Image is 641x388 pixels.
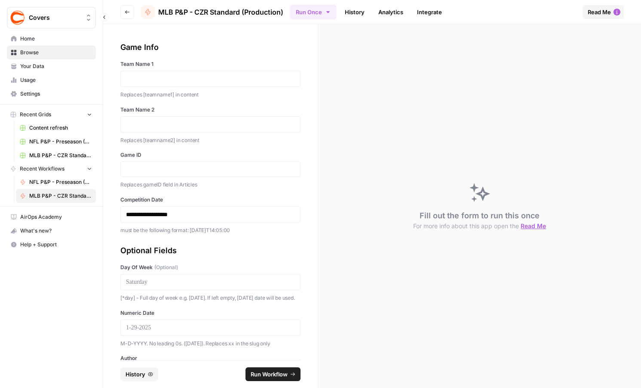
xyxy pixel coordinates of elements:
label: Team Name 2 [120,106,301,114]
span: Read Me [521,222,546,230]
span: Recent Grids [20,111,51,118]
p: Replaces [teamname2] in content [120,136,301,145]
a: MLB P&P - CZR Standard (Production) [16,189,96,203]
span: Help + Support [20,241,92,248]
span: NFL P&P - Preseason (Production) [29,178,92,186]
label: Day Of Week [120,264,301,271]
span: Recent Workflows [20,165,64,173]
button: Help + Support [7,238,96,251]
a: MLB P&P - CZR Standard (Production) [141,5,283,19]
div: Game Info [120,41,301,53]
span: Read Me [588,8,611,16]
label: Team Name 1 [120,60,301,68]
button: Run Workflow [245,367,301,381]
button: Recent Grids [7,108,96,121]
span: MLB P&P - CZR Standard (Production) Grid (3) [29,152,92,159]
a: Analytics [373,5,408,19]
span: Your Data [20,62,92,70]
label: Author [120,354,301,362]
span: History [126,370,145,379]
a: Settings [7,87,96,101]
a: MLB P&P - CZR Standard (Production) Grid (3) [16,149,96,162]
a: History [340,5,370,19]
span: NFL P&P - Preseason (Production) Grid [29,138,92,146]
button: Workspace: Covers [7,7,96,28]
label: Competition Date [120,196,301,204]
button: History [120,367,158,381]
a: NFL P&P - Preseason (Production) [16,175,96,189]
a: AirOps Academy [7,210,96,224]
span: MLB P&P - CZR Standard (Production) [158,7,283,17]
a: Your Data [7,59,96,73]
p: [*day] - Full day of week e.g. [DATE]. If left empty, [DATE] date will be used. [120,294,301,302]
span: Usage [20,76,92,84]
p: Replaces gameID field in Articles [120,180,301,189]
p: Replaces [teamname1] in content [120,90,301,99]
button: Recent Workflows [7,162,96,175]
div: Fill out the form to run this once [413,210,546,230]
span: Browse [20,49,92,56]
span: Run Workflow [251,370,288,379]
img: Covers Logo [10,10,25,25]
a: NFL P&P - Preseason (Production) Grid [16,135,96,149]
span: AirOps Academy [20,213,92,221]
div: What's new? [7,224,95,237]
p: must be the following format: [DATE]T14:05:00 [120,226,301,235]
a: Browse [7,46,96,59]
span: MLB P&P - CZR Standard (Production) [29,192,92,200]
span: Covers [29,13,81,22]
span: Home [20,35,92,43]
button: Run Once [290,5,336,19]
p: M-D-YYYY. No leading 0s. ([DATE]). Replaces xx in the slug only [120,339,301,348]
div: Optional Fields [120,245,301,257]
span: Settings [20,90,92,98]
a: Integrate [412,5,447,19]
a: Usage [7,73,96,87]
a: Content refresh [16,121,96,135]
label: Numeric Date [120,309,301,317]
label: Game ID [120,151,301,159]
button: Read Me [583,5,624,19]
button: What's new? [7,224,96,238]
span: Content refresh [29,124,92,132]
span: (Optional) [154,264,178,271]
a: Home [7,32,96,46]
button: For more info about this app open the Read Me [413,222,546,230]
